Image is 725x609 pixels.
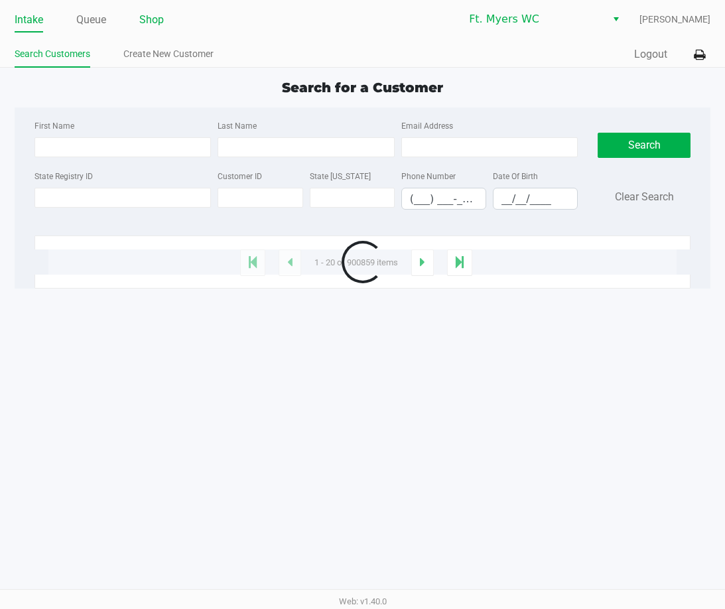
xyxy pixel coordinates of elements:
span: Ft. Myers WC [469,11,598,27]
label: Email Address [401,120,453,132]
label: First Name [34,120,74,132]
span: Web: v1.40.0 [339,596,387,606]
label: Date Of Birth [493,170,538,182]
label: State Registry ID [34,170,93,182]
button: Search [598,133,691,158]
button: Logout [634,46,667,62]
a: Create New Customer [123,46,214,62]
kendo-maskedtextbox: Format: (999) 999-9999 [401,188,486,210]
label: Customer ID [218,170,262,182]
kendo-maskedtextbox: Format: MM/DD/YYYY [493,188,578,210]
a: Shop [139,11,164,29]
a: Search Customers [15,46,90,62]
input: Format: MM/DD/YYYY [494,188,577,209]
button: Clear Search [615,189,674,205]
span: Search for a Customer [282,80,443,96]
span: [PERSON_NAME] [639,13,710,27]
label: Phone Number [401,170,456,182]
a: Intake [15,11,43,29]
input: Format: (999) 999-9999 [402,188,486,209]
label: State [US_STATE] [310,170,371,182]
a: Queue [76,11,106,29]
label: Last Name [218,120,257,132]
button: Select [606,7,626,31]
